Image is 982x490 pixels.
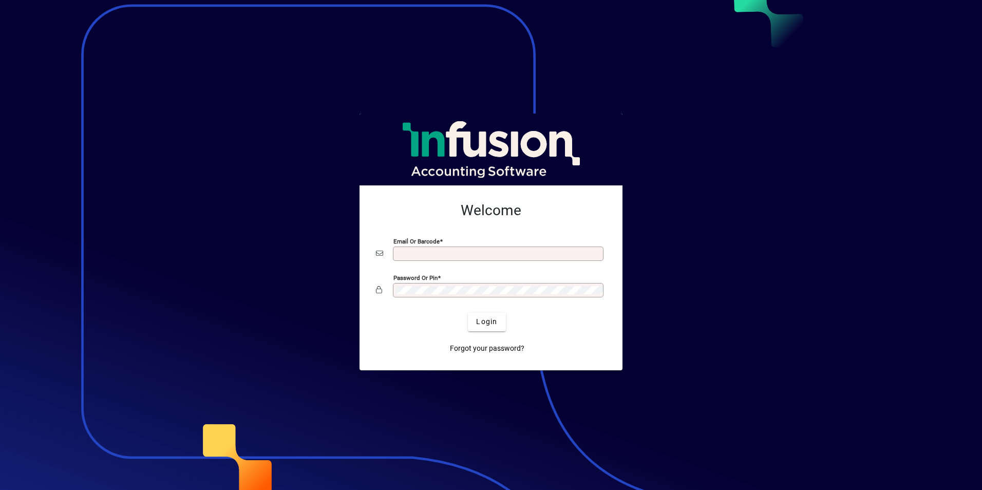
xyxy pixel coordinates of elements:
span: Login [476,316,497,327]
span: Forgot your password? [450,343,524,354]
h2: Welcome [376,202,606,219]
mat-label: Password or Pin [393,274,438,281]
a: Forgot your password? [446,340,528,358]
mat-label: Email or Barcode [393,237,440,244]
button: Login [468,313,505,331]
